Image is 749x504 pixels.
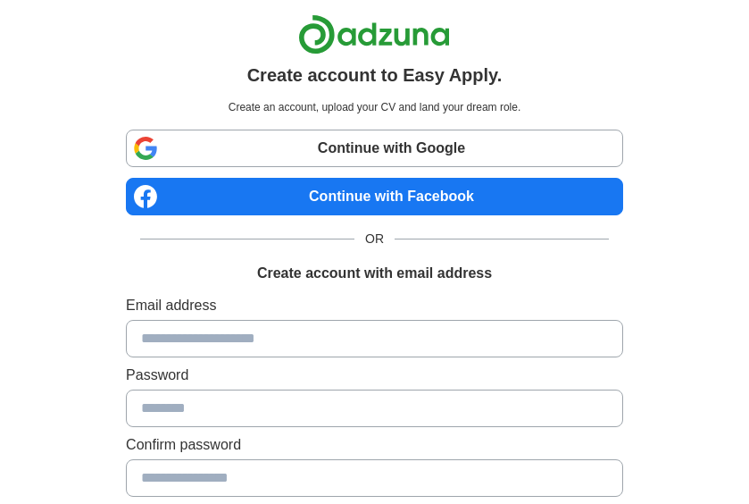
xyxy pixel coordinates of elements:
label: Password [126,365,623,386]
img: Adzuna logo [298,14,450,55]
span: OR [354,230,395,248]
label: Email address [126,295,623,316]
p: Create an account, upload your CV and land your dream role. [129,99,620,115]
h1: Create account to Easy Apply. [247,62,503,88]
label: Confirm password [126,434,623,456]
a: Continue with Facebook [126,178,623,215]
a: Continue with Google [126,130,623,167]
h1: Create account with email address [257,263,492,284]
